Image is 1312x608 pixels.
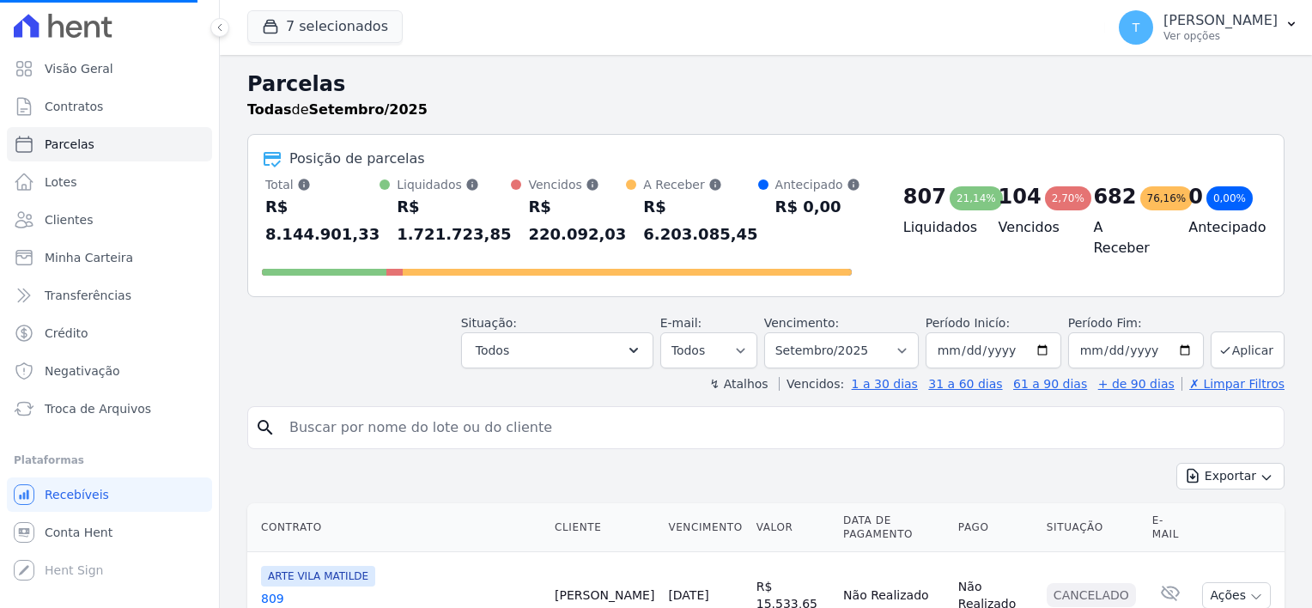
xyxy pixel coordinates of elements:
[1105,3,1312,52] button: T [PERSON_NAME] Ver opções
[548,503,661,552] th: Cliente
[999,217,1066,238] h4: Vencidos
[45,211,93,228] span: Clientes
[1098,377,1175,391] a: + de 90 dias
[45,136,94,153] span: Parcelas
[999,183,1042,210] div: 104
[45,249,133,266] span: Minha Carteira
[45,524,112,541] span: Conta Hent
[926,316,1010,330] label: Período Inicío:
[1206,186,1253,210] div: 0,00%
[660,316,702,330] label: E-mail:
[247,69,1285,100] h2: Parcelas
[775,176,860,193] div: Antecipado
[950,186,1003,210] div: 21,14%
[247,503,548,552] th: Contrato
[7,316,212,350] a: Crédito
[7,127,212,161] a: Parcelas
[1013,377,1087,391] a: 61 a 90 dias
[45,325,88,342] span: Crédito
[7,515,212,550] a: Conta Hent
[309,101,428,118] strong: Setembro/2025
[289,149,425,169] div: Posição de parcelas
[247,10,403,43] button: 7 selecionados
[951,503,1040,552] th: Pago
[247,100,428,120] p: de
[661,503,749,552] th: Vencimento
[852,377,918,391] a: 1 a 30 dias
[255,417,276,438] i: search
[643,176,757,193] div: A Receber
[476,340,509,361] span: Todos
[7,240,212,275] a: Minha Carteira
[1188,217,1256,238] h4: Antecipado
[1047,583,1136,607] div: Cancelado
[709,377,768,391] label: ↯ Atalhos
[1045,186,1091,210] div: 2,70%
[1163,29,1278,43] p: Ver opções
[14,450,205,471] div: Plataformas
[7,278,212,313] a: Transferências
[1188,183,1203,210] div: 0
[45,400,151,417] span: Troca de Arquivos
[779,377,844,391] label: Vencidos:
[261,566,375,587] span: ARTE VILA MATILDE
[397,176,511,193] div: Liquidados
[1040,503,1145,552] th: Situação
[1163,12,1278,29] p: [PERSON_NAME]
[265,193,380,248] div: R$ 8.144.901,33
[1140,186,1194,210] div: 76,16%
[7,52,212,86] a: Visão Geral
[7,203,212,237] a: Clientes
[7,89,212,124] a: Contratos
[764,316,839,330] label: Vencimento:
[903,217,971,238] h4: Liquidados
[461,332,653,368] button: Todos
[279,410,1277,445] input: Buscar por nome do lote ou do cliente
[1093,183,1136,210] div: 682
[775,193,860,221] div: R$ 0,00
[397,193,511,248] div: R$ 1.721.723,85
[7,477,212,512] a: Recebíveis
[928,377,1002,391] a: 31 a 60 dias
[45,98,103,115] span: Contratos
[45,173,77,191] span: Lotes
[7,392,212,426] a: Troca de Arquivos
[836,503,951,552] th: Data de Pagamento
[461,316,517,330] label: Situação:
[1211,331,1285,368] button: Aplicar
[1145,503,1196,552] th: E-mail
[45,486,109,503] span: Recebíveis
[1181,377,1285,391] a: ✗ Limpar Filtros
[45,60,113,77] span: Visão Geral
[1176,463,1285,489] button: Exportar
[528,193,626,248] div: R$ 220.092,03
[45,287,131,304] span: Transferências
[265,176,380,193] div: Total
[903,183,946,210] div: 807
[528,176,626,193] div: Vencidos
[7,354,212,388] a: Negativação
[247,101,292,118] strong: Todas
[643,193,757,248] div: R$ 6.203.085,45
[1133,21,1140,33] span: T
[7,165,212,199] a: Lotes
[45,362,120,380] span: Negativação
[1093,217,1161,258] h4: A Receber
[1068,314,1204,332] label: Período Fim:
[750,503,836,552] th: Valor
[668,588,708,602] a: [DATE]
